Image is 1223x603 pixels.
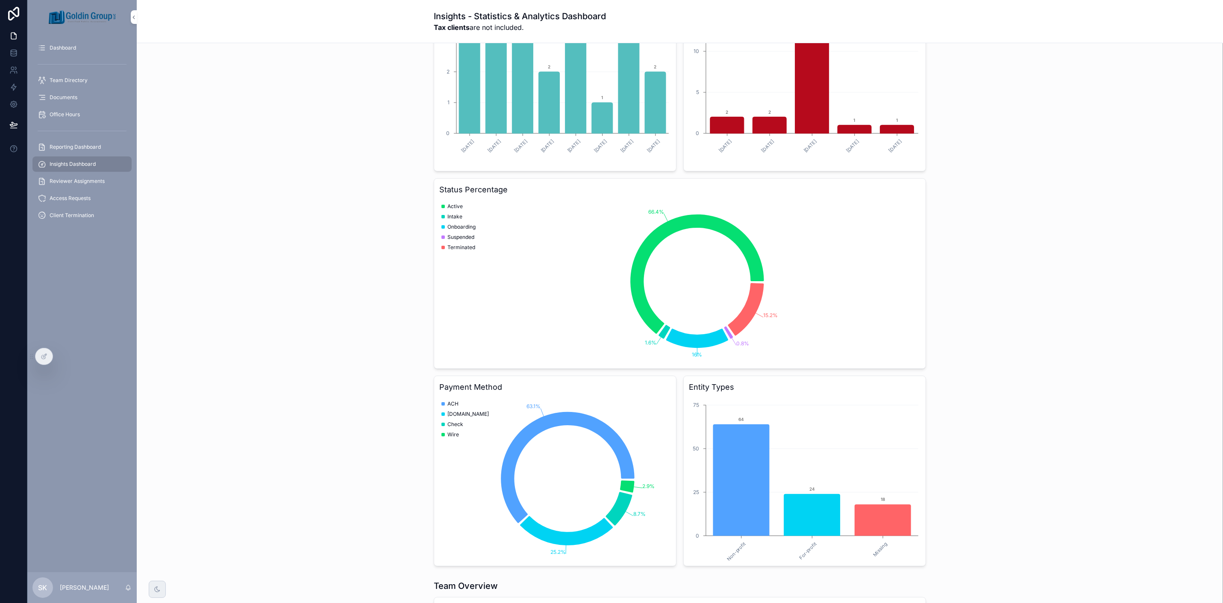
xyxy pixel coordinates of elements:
[32,90,132,105] a: Documents
[693,445,699,452] tspan: 50
[439,199,920,363] div: chart
[550,549,566,555] tspan: 25.2%
[513,138,529,154] text: [DATE]
[50,94,77,101] span: Documents
[760,138,775,154] text: [DATE]
[32,156,132,172] a: Insights Dashboard
[439,2,671,166] div: chart
[872,541,889,558] text: Missing
[803,138,818,154] text: [DATE]
[696,532,699,539] tspan: 0
[566,138,582,154] text: [DATE]
[50,144,101,150] span: Reporting Dashboard
[593,138,608,154] text: [DATE]
[447,213,462,220] span: Intake
[50,111,80,118] span: Office Hours
[447,203,463,210] span: Active
[809,486,815,491] text: 24
[548,64,550,69] text: 2
[434,580,498,592] h1: Team Overview
[726,541,747,562] text: Non-profit
[447,68,450,75] tspan: 2
[798,541,818,561] text: For-profit
[768,109,771,115] text: 2
[540,138,555,154] text: [DATE]
[654,64,657,69] text: 2
[447,244,475,251] span: Terminated
[648,209,664,215] tspan: 66.4%
[696,130,699,136] tspan: 0
[32,40,132,56] a: Dashboard
[845,138,860,154] text: [DATE]
[32,174,132,189] a: Reviewer Assignments
[434,22,606,32] span: are not included.
[689,397,920,561] div: chart
[896,118,898,123] text: 1
[601,95,603,100] text: 1
[447,38,450,44] tspan: 3
[50,212,94,219] span: Client Termination
[49,10,115,24] img: App logo
[32,139,132,155] a: Reporting Dashboard
[32,208,132,223] a: Client Termination
[50,161,96,168] span: Insights Dashboard
[447,411,489,418] span: [DOMAIN_NAME]
[50,195,91,202] span: Access Requests
[487,138,502,154] text: [DATE]
[50,44,76,51] span: Dashboard
[447,400,459,407] span: ACH
[693,489,699,495] tspan: 25
[619,138,635,154] text: [DATE]
[642,483,655,489] tspan: 2.9%
[645,339,656,346] tspan: 1.6%
[689,2,920,166] div: chart
[447,421,463,428] span: Check
[646,138,661,154] text: [DATE]
[726,109,728,115] text: 2
[763,312,778,318] tspan: 15.2%
[50,77,88,84] span: Team Directory
[38,582,47,593] span: SK
[693,402,699,408] tspan: 75
[434,10,606,22] h1: Insights - Statistics & Analytics Dashboard
[32,107,132,122] a: Office Hours
[439,381,671,393] h3: Payment Method
[460,138,475,154] text: [DATE]
[27,34,137,234] div: scrollable content
[694,48,699,54] tspan: 10
[738,417,744,422] text: 64
[447,99,450,106] tspan: 1
[692,351,703,358] tspan: 16%
[447,234,474,241] span: Suspended
[736,340,749,347] tspan: 0.8%
[854,118,856,123] text: 1
[717,138,733,154] text: [DATE]
[526,403,541,410] tspan: 63.1%
[439,184,920,196] h3: Status Percentage
[32,73,132,88] a: Team Directory
[434,23,470,32] strong: Tax clients
[696,89,699,95] tspan: 5
[888,138,903,154] text: [DATE]
[446,130,450,136] tspan: 0
[439,397,671,561] div: chart
[32,191,132,206] a: Access Requests
[447,224,476,230] span: Onboarding
[60,583,109,592] p: [PERSON_NAME]
[881,497,885,502] text: 18
[689,381,920,393] h3: Entity Types
[50,178,105,185] span: Reviewer Assignments
[447,431,459,438] span: Wire
[633,511,646,517] tspan: 8.7%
